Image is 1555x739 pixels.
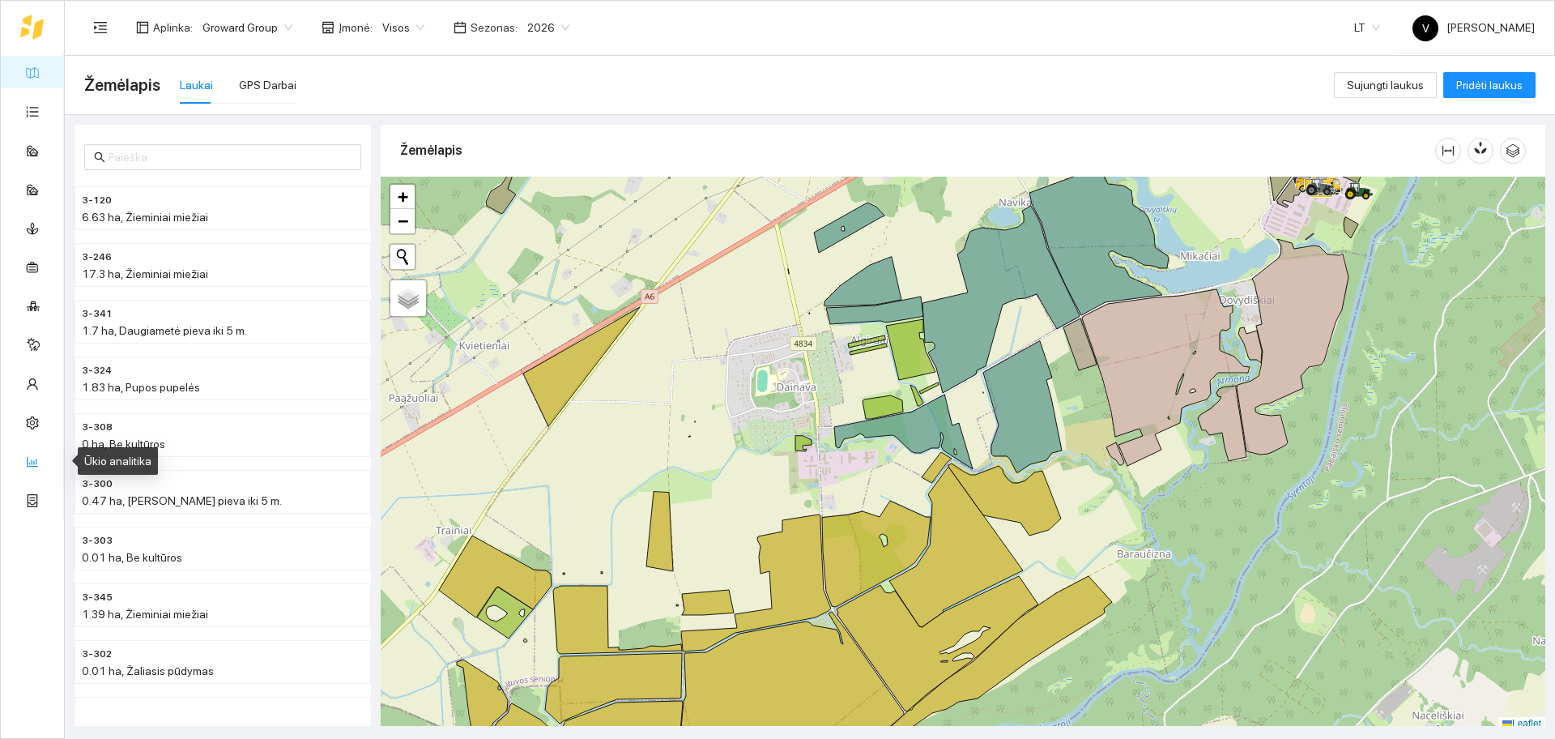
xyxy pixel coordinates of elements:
[82,608,208,621] span: 1.39 ha, Žieminiai miežiai
[1443,72,1536,98] button: Pridėti laukus
[454,21,466,34] span: calendar
[82,306,113,322] span: 3-341
[82,267,208,280] span: 17.3 ha, Žieminiai miežiai
[382,15,424,40] span: Visos
[1334,79,1437,92] a: Sujungti laukus
[82,533,113,549] span: 3-303
[1412,21,1535,34] span: [PERSON_NAME]
[1422,15,1429,41] span: V
[84,72,160,98] span: Žemėlapis
[82,664,214,677] span: 0.01 ha, Žaliasis pūdymas
[136,21,149,34] span: layout
[390,280,426,316] a: Layers
[1502,718,1541,729] a: Leaflet
[1443,79,1536,92] a: Pridėti laukus
[94,152,105,163] span: search
[398,186,408,207] span: +
[471,19,518,36] span: Sezonas :
[82,193,112,208] span: 3-120
[82,250,112,265] span: 3-246
[322,21,334,34] span: shop
[82,381,200,394] span: 1.83 ha, Pupos pupelės
[390,185,415,209] a: Zoom in
[82,363,112,378] span: 3-324
[180,76,213,94] div: Laukai
[93,20,108,35] span: menu-unfold
[527,15,569,40] span: 2026
[82,590,113,605] span: 3-345
[82,551,182,564] span: 0.01 ha, Be kultūros
[1436,144,1460,157] span: column-width
[82,494,282,507] span: 0.47 ha, [PERSON_NAME] pieva iki 5 m.
[1347,76,1424,94] span: Sujungti laukus
[82,647,112,662] span: 3-302
[398,211,408,231] span: −
[82,703,113,719] span: 3-088
[1354,15,1380,40] span: LT
[84,11,117,44] button: menu-unfold
[1456,76,1523,94] span: Pridėti laukus
[1435,138,1461,164] button: column-width
[82,420,113,435] span: 3-308
[82,211,208,224] span: 6.63 ha, Žieminiai miežiai
[109,148,351,166] input: Paieška
[82,438,165,451] span: 0 ha, Be kultūros
[339,19,373,36] span: Įmonė :
[390,209,415,233] a: Zoom out
[390,245,415,269] button: Initiate a new search
[202,15,292,40] span: Groward Group
[400,127,1435,173] div: Žemėlapis
[84,455,151,468] a: Ūkio analitika
[1334,72,1437,98] button: Sujungti laukus
[239,76,296,94] div: GPS Darbai
[82,476,113,492] span: 3-300
[153,19,193,36] span: Aplinka :
[82,324,247,337] span: 1.7 ha, Daugiametė pieva iki 5 m.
